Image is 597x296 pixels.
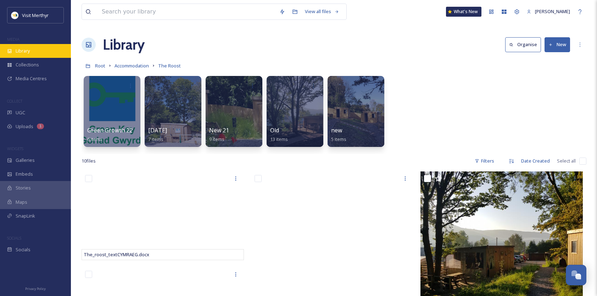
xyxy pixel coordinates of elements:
[16,213,35,219] span: SnapLink
[209,136,224,142] span: 9 items
[148,127,167,142] a: [DATE]7 items
[471,154,498,168] div: Filters
[331,127,346,142] a: new5 items
[11,12,18,19] img: download.jpeg
[566,265,586,285] button: Open Chat
[115,62,149,69] span: Accommodation
[84,251,149,258] span: The_roost_textCYMRAEG.docx
[7,235,21,241] span: SOCIALS
[22,12,49,18] span: Visit Merthyr
[16,48,30,54] span: Library
[270,127,288,142] a: Old13 items
[301,5,343,18] a: View all files
[87,127,133,142] a: Green Growth 226 items
[82,158,96,164] span: 10 file s
[148,126,167,134] span: [DATE]
[87,126,133,134] span: Green Growth 22
[331,126,342,134] span: new
[505,37,545,52] a: Organise
[37,124,44,129] div: 1
[7,146,23,151] span: WIDGETS
[209,126,229,134] span: New 21
[103,34,145,55] a: Library
[16,123,33,130] span: Uploads
[505,37,541,52] button: Organise
[95,61,105,70] a: Root
[7,98,22,104] span: COLLECT
[209,127,229,142] a: New 219 items
[446,7,481,17] a: What's New
[87,136,102,142] span: 6 items
[82,171,244,260] iframe: msdoc-iframe
[25,286,46,291] span: Privacy Policy
[557,158,576,164] span: Select all
[270,136,288,142] span: 13 items
[16,75,47,82] span: Media Centres
[16,171,33,177] span: Embeds
[25,284,46,292] a: Privacy Policy
[545,37,570,52] button: New
[16,246,30,253] span: Socials
[158,61,181,70] a: The Roost
[16,157,35,164] span: Galleries
[16,61,39,68] span: Collections
[518,154,553,168] div: Date Created
[7,37,19,42] span: MEDIA
[535,8,570,15] span: [PERSON_NAME]
[95,62,105,69] span: Root
[16,185,31,191] span: Stories
[523,5,574,18] a: [PERSON_NAME]
[331,136,346,142] span: 5 items
[16,199,27,205] span: Maps
[270,126,279,134] span: Old
[158,62,181,69] span: The Roost
[115,61,149,70] a: Accommodation
[98,4,276,20] input: Search your library
[148,136,163,142] span: 7 items
[16,109,25,116] span: UGC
